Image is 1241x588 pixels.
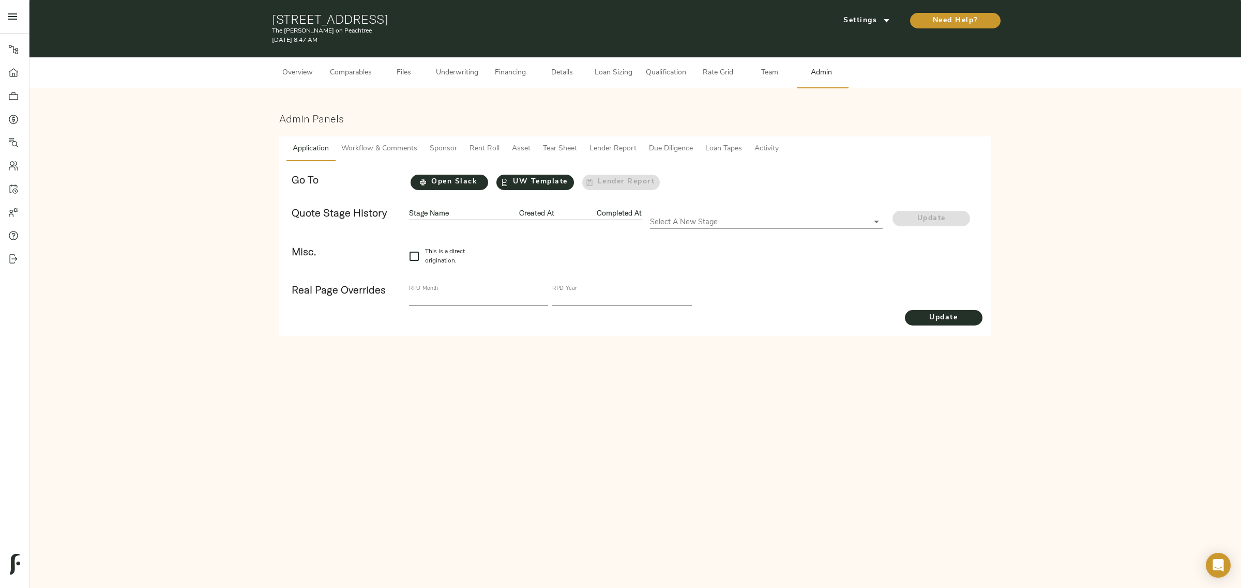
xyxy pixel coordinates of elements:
[649,143,693,156] span: Due Diligence
[470,143,500,156] span: Rent Roll
[425,247,489,266] span: This is a direct origination.
[512,143,531,156] span: Asset
[542,67,582,80] span: Details
[920,14,990,27] span: Need Help?
[292,245,316,258] strong: Misc.
[384,67,423,80] span: Files
[802,67,841,80] span: Admin
[272,36,756,45] p: [DATE] 8:47 AM
[341,143,417,156] span: Workflow & Comments
[519,208,554,218] strong: Created At
[496,175,574,190] a: UW Template
[292,206,387,219] strong: Quote Stage History
[597,208,642,218] strong: Completed At
[411,176,488,189] span: Open Slack
[589,143,637,156] span: Lender Report
[436,67,478,80] span: Underwriting
[272,12,756,26] h1: [STREET_ADDRESS]
[272,26,756,36] p: The [PERSON_NAME] on Peachtree
[543,143,577,156] span: Tear Sheet
[828,13,905,28] button: Settings
[278,67,317,80] span: Overview
[1206,553,1231,578] div: Open Intercom Messenger
[491,67,530,80] span: Financing
[279,113,991,125] h3: Admin Panels
[594,67,633,80] span: Loan Sizing
[409,286,438,291] label: RPD Month
[496,176,574,189] span: UW Template
[838,14,895,27] span: Settings
[409,208,449,218] strong: Stage Name
[292,173,319,186] strong: Go To
[552,286,577,291] label: RPD Year
[330,67,372,80] span: Comparables
[292,283,386,296] strong: Real Page Overrides
[430,143,457,156] span: Sponsor
[750,67,790,80] span: Team
[411,175,488,190] button: Open Slack
[699,67,738,80] span: Rate Grid
[905,310,982,326] button: Update
[754,143,779,156] span: Activity
[905,312,982,324] span: Update
[705,143,742,156] span: Loan Tapes
[910,13,1001,28] button: Need Help?
[293,143,329,156] span: Application
[646,67,686,80] span: Qualification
